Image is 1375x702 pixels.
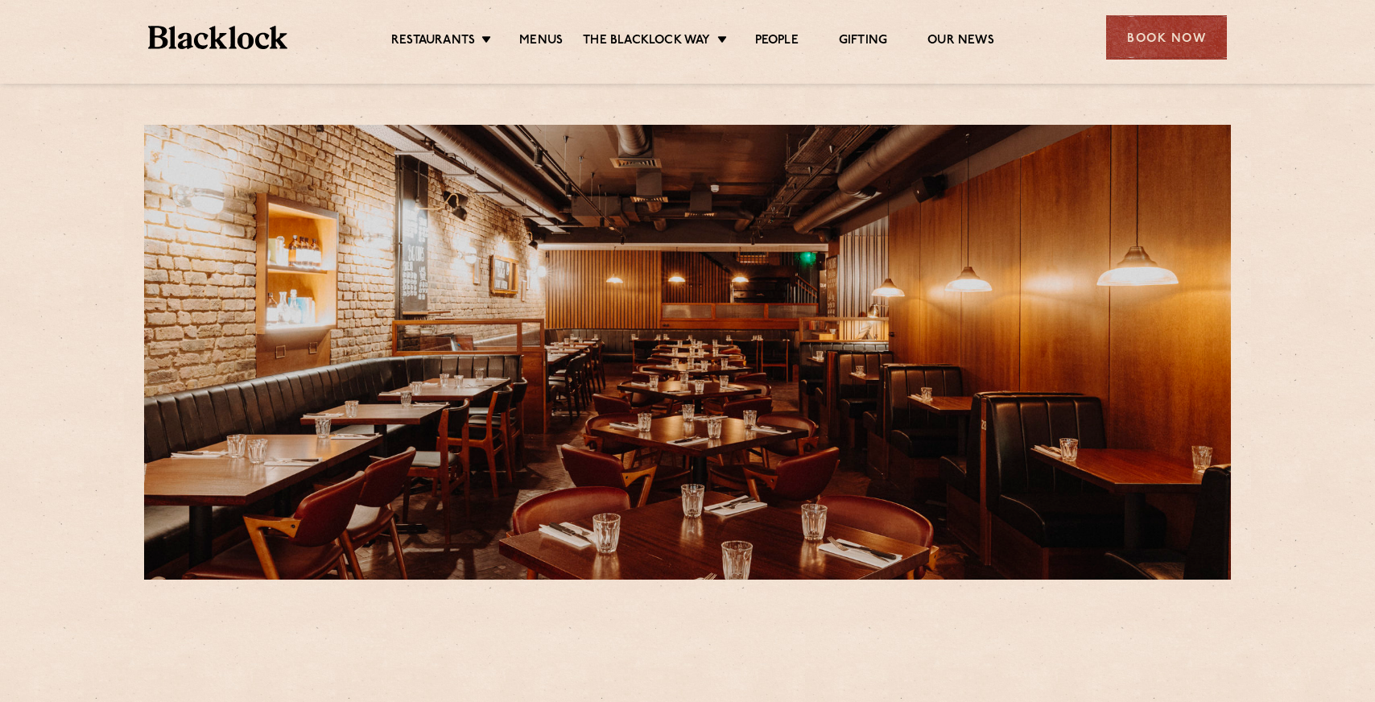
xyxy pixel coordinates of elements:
[519,33,563,51] a: Menus
[583,33,710,51] a: The Blacklock Way
[839,33,887,51] a: Gifting
[1106,15,1227,60] div: Book Now
[148,26,287,49] img: BL_Textured_Logo-footer-cropped.svg
[391,33,475,51] a: Restaurants
[927,33,994,51] a: Our News
[755,33,799,51] a: People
